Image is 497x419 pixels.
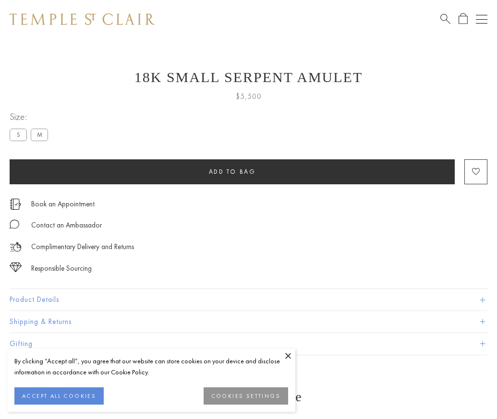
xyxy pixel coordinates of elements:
[10,13,155,25] img: Temple St. Clair
[440,13,450,25] a: Search
[236,90,262,103] span: $5,500
[31,219,102,231] div: Contact an Ambassador
[10,263,22,272] img: icon_sourcing.svg
[476,13,487,25] button: Open navigation
[31,241,134,253] p: Complimentary Delivery and Returns
[31,129,48,141] label: M
[10,289,487,311] button: Product Details
[31,263,92,275] div: Responsible Sourcing
[459,13,468,25] a: Open Shopping Bag
[14,387,104,405] button: ACCEPT ALL COOKIES
[10,311,487,333] button: Shipping & Returns
[10,199,21,210] img: icon_appointment.svg
[10,159,455,184] button: Add to bag
[10,69,487,85] h1: 18K Small Serpent Amulet
[31,199,95,209] a: Book an Appointment
[10,333,487,355] button: Gifting
[204,387,288,405] button: COOKIES SETTINGS
[10,219,19,229] img: MessageIcon-01_2.svg
[209,168,256,176] span: Add to bag
[10,241,22,253] img: icon_delivery.svg
[10,129,27,141] label: S
[10,109,52,125] span: Size:
[14,356,288,378] div: By clicking “Accept all”, you agree that our website can store cookies on your device and disclos...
